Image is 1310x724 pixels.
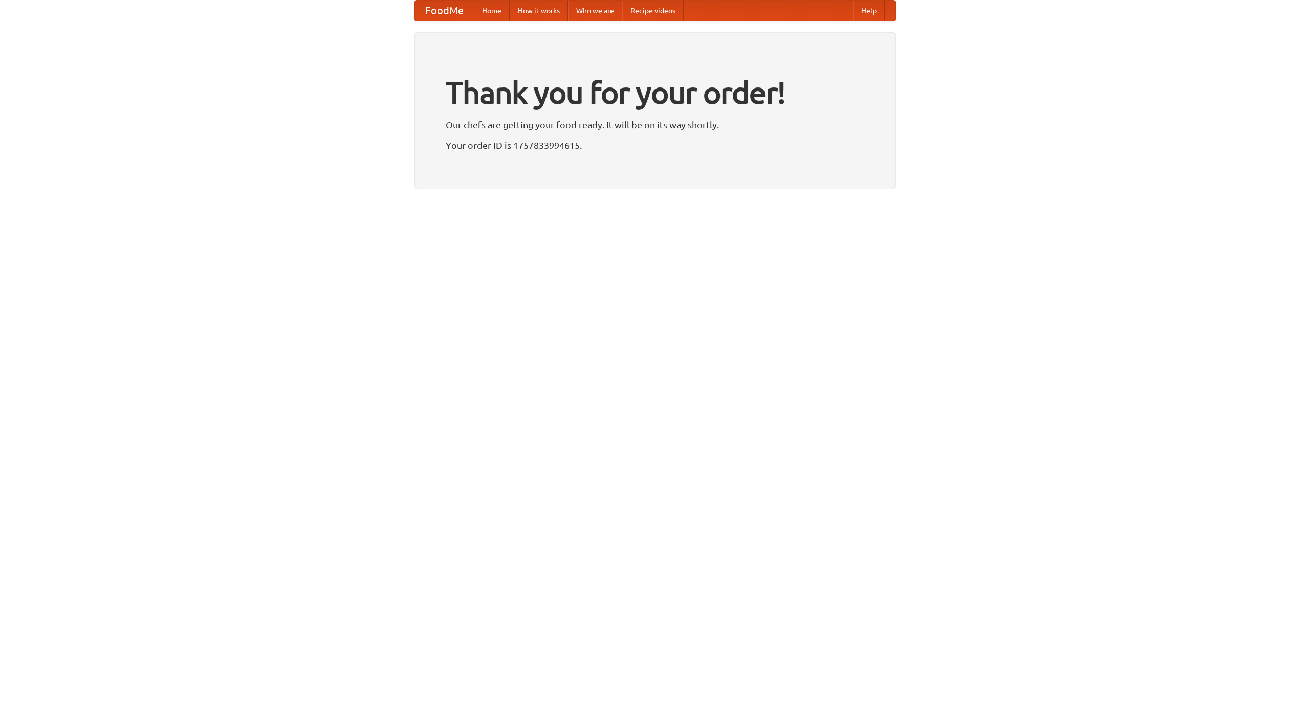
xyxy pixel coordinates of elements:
a: Who we are [568,1,622,21]
a: How it works [510,1,568,21]
h1: Thank you for your order! [446,68,864,117]
a: Recipe videos [622,1,684,21]
p: Our chefs are getting your food ready. It will be on its way shortly. [446,117,864,133]
a: FoodMe [415,1,474,21]
a: Home [474,1,510,21]
a: Help [853,1,885,21]
p: Your order ID is 1757833994615. [446,138,864,153]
